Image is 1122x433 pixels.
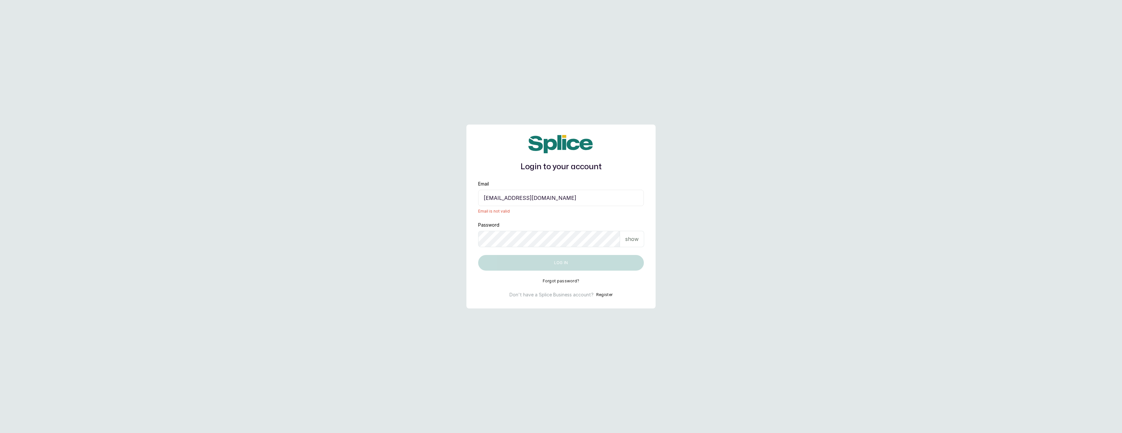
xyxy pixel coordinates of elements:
button: Log in [478,255,644,271]
input: email@acme.com [478,190,644,206]
p: show [625,235,639,243]
label: Email [478,181,489,187]
span: Email is not valid [478,209,644,214]
button: Register [596,291,613,298]
h1: Login to your account [478,161,644,173]
p: Don't have a Splice Business account? [509,291,594,298]
button: Forgot password? [543,278,580,284]
label: Password [478,222,499,228]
